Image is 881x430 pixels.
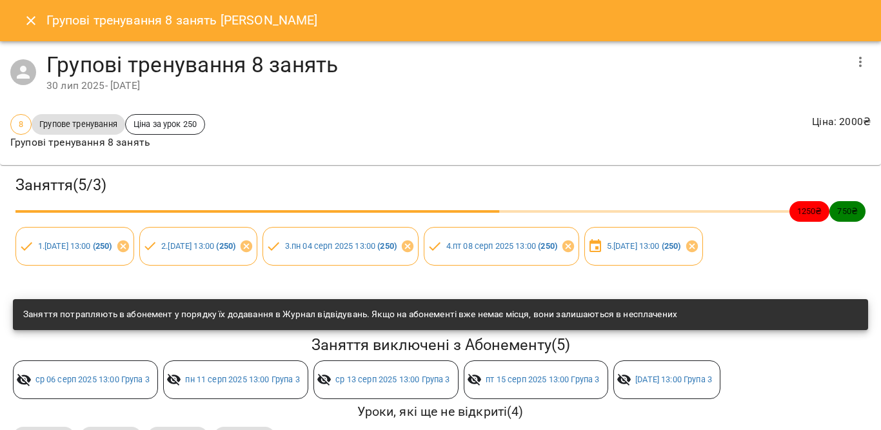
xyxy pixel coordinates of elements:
[46,10,318,30] h6: Групові тренування 8 занять [PERSON_NAME]
[23,303,677,326] div: Заняття потрапляють в абонемент у порядку їх додавання в Журнал відвідувань. Якщо на абонементі в...
[11,118,31,130] span: 8
[15,5,46,36] button: Close
[635,375,712,384] a: [DATE] 13:00 Група 3
[13,402,868,422] h6: Уроки, які ще не відкриті ( 4 )
[139,227,258,266] div: 2.[DATE] 13:00 (250)
[185,375,299,384] a: пн 11 серп 2025 13:00 Група 3
[13,335,868,355] h5: Заняття виключені з Абонементу ( 5 )
[46,52,845,78] h4: Групові тренування 8 занять
[10,135,205,150] p: Групові тренування 8 занять
[812,114,871,130] p: Ціна : 2000 ₴
[789,205,830,217] span: 1250 ₴
[262,227,419,266] div: 3.пн 04 серп 2025 13:00 (250)
[15,227,134,266] div: 1.[DATE] 13:00 (250)
[285,241,397,251] a: 3.пн 04 серп 2025 13:00 (250)
[424,227,579,266] div: 4.пт 08 серп 2025 13:00 (250)
[32,118,125,130] span: Групове тренування
[161,241,235,251] a: 2.[DATE] 13:00 (250)
[93,241,112,251] b: ( 250 )
[15,175,866,195] h3: Заняття ( 5 / 3 )
[35,375,150,384] a: ср 06 серп 2025 13:00 Група 3
[486,375,599,384] a: пт 15 серп 2025 13:00 Група 3
[126,118,204,130] span: Ціна за урок 250
[46,78,845,93] div: 30 лип 2025 - [DATE]
[584,227,703,266] div: 5.[DATE] 13:00 (250)
[377,241,397,251] b: ( 250 )
[538,241,557,251] b: ( 250 )
[335,375,450,384] a: ср 13 серп 2025 13:00 Група 3
[662,241,681,251] b: ( 250 )
[446,241,557,251] a: 4.пт 08 серп 2025 13:00 (250)
[38,241,112,251] a: 1.[DATE] 13:00 (250)
[829,205,866,217] span: 750 ₴
[216,241,235,251] b: ( 250 )
[607,241,681,251] a: 5.[DATE] 13:00 (250)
